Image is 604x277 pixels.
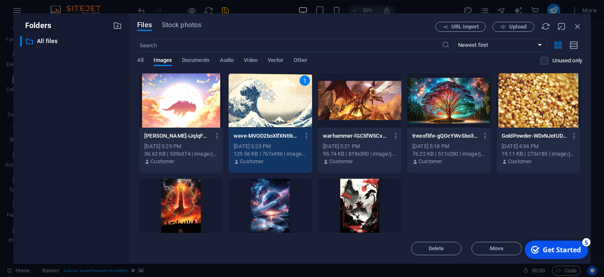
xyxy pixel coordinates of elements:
[137,38,441,52] input: Search
[137,55,143,67] span: All
[294,55,307,67] span: Other
[234,143,307,150] div: [DATE] 5:23 PM
[509,24,526,29] span: Upload
[541,22,550,31] i: Reload
[37,36,107,46] p: All files
[234,132,299,140] p: wave-MVOD2boXlfXNtIkswN7Lrg.jpg
[240,158,263,165] p: Customer
[62,1,70,9] div: 5
[502,143,575,150] div: [DATE] 4:54 PM
[429,246,444,251] span: Delete
[144,132,210,140] p: [PERSON_NAME]-iJqlqFXTQw6F8FW9MTJKRQ.jpg
[182,55,210,67] span: Documents
[412,132,478,140] p: treeoflife-gQOcYWvSbo3d94Duit-5lw.jpg
[220,55,234,67] span: Audio
[234,150,307,158] div: 129.56 KB | 767x496 | image/jpeg
[329,158,353,165] p: Customer
[5,3,68,22] div: Get Started 5 items remaining, 0% complete
[299,75,310,86] div: 1
[412,143,486,150] div: [DATE] 5:18 PM
[471,242,522,255] button: Move
[144,143,218,150] div: [DATE] 5:29 PM
[113,21,122,30] i: Create new folder
[323,132,388,140] p: warhammer-lGC5fW5CxCeOfh1mxlNDxw.jpg
[557,22,566,31] i: Minimize
[154,55,172,67] span: Images
[419,158,442,165] p: Customer
[412,150,486,158] div: 76.22 KB | 511x280 | image/jpeg
[268,55,284,67] span: Vector
[490,246,503,251] span: Move
[244,55,257,67] span: Video
[573,22,582,31] i: Close
[323,150,396,158] div: 95.74 KB | 819x390 | image/jpeg
[508,158,531,165] p: Customer
[20,36,22,46] div: ​
[451,24,479,29] span: URL import
[492,22,534,32] button: Upload
[435,22,486,32] button: URL import
[411,242,461,255] button: Delete
[502,132,567,140] p: GoldPowder-WDvNJotUDeUHrGdbWDEzOg.jpg
[137,20,152,30] span: Files
[162,20,201,30] span: Stock photos
[323,143,396,150] div: [DATE] 5:21 PM
[151,158,174,165] p: Customer
[23,8,61,17] div: Get Started
[144,150,218,158] div: 36.62 KB | 539x374 | image/jpeg
[20,20,51,31] p: Folders
[552,57,582,64] p: Displays only files that are not in use on the website. Files added during this session can still...
[502,150,575,158] div: 19.11 KB | 273x185 | image/jpeg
